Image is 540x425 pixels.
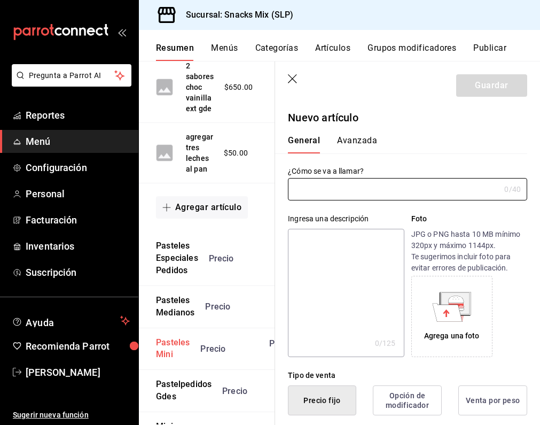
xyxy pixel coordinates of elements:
[190,344,258,354] div: Precio
[194,302,263,312] div: Precio
[288,135,514,153] div: navigation tabs
[26,213,130,227] span: Facturación
[373,385,442,415] button: Opción de modificador
[156,43,540,61] div: navigation tabs
[26,314,116,327] span: Ayuda
[26,265,130,280] span: Suscripción
[288,110,527,126] p: Nuevo artículo
[186,132,213,174] button: agregar tres leches al pan
[414,279,490,354] div: Agrega una foto
[411,213,527,225] p: Foto
[29,70,115,81] span: Pregunta a Parrot AI
[424,330,480,342] div: Agrega una foto
[337,135,377,153] button: Avanzada
[156,337,190,361] button: Pasteles Mini
[367,43,456,61] button: Grupos modificadores
[13,409,130,421] span: Sugerir nueva función
[224,148,248,159] span: $50.00
[315,43,350,61] button: Artículos
[198,253,267,264] div: Precio
[26,134,130,149] span: Menú
[288,385,356,415] button: Precio fijo
[288,135,320,153] button: General
[12,64,131,87] button: Pregunta a Parrot AI
[26,108,130,122] span: Reportes
[255,43,299,61] button: Categorías
[263,338,338,359] div: Precio por menú
[212,386,280,396] div: Precio
[211,43,238,61] button: Menús
[375,338,396,349] div: 0 /125
[411,229,527,274] p: JPG o PNG hasta 10 MB mínimo 320px y máximo 1144px. Te sugerimos incluir foto para evitar errores...
[288,213,404,225] div: Ingresa una descripción
[26,160,130,175] span: Configuración
[156,378,212,403] button: Pastelpedidos Gdes
[26,239,130,253] span: Inventarios
[288,370,527,381] div: Tipo de venta
[224,82,253,93] span: $650.00
[268,297,343,317] div: Precio por menú
[288,167,527,175] label: ¿Cómo se va a llamar?
[458,385,527,415] button: Venta por peso
[156,196,248,219] button: Agregar artículo
[7,78,131,89] a: Pregunta a Parrot AI
[156,240,198,277] button: Pasteles Especiales Pedidos
[26,339,130,353] span: Recomienda Parrot
[26,187,130,201] span: Personal
[26,365,130,380] span: [PERSON_NAME]
[473,43,506,61] button: Publicar
[504,184,521,195] div: 0 /40
[271,248,346,268] div: Precio por menú
[118,28,126,36] button: open_drawer_menu
[156,295,194,319] button: Pasteles Medianos
[156,43,194,61] button: Resumen
[177,9,293,21] h3: Sucursal: Snacks Mix (SLP)
[186,60,214,114] button: 2 sabores choc vainilla ext gde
